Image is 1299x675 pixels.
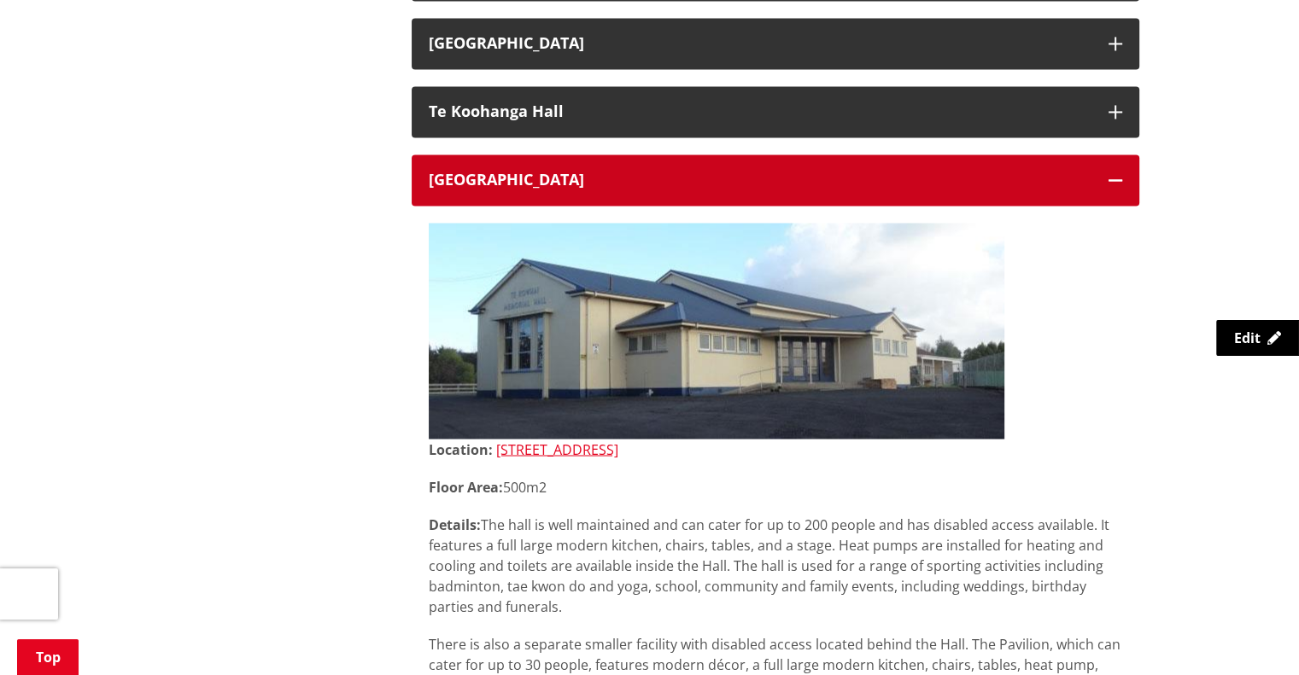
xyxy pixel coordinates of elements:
strong: Floor Area: [429,477,503,496]
strong: Location: [429,439,493,458]
a: Edit [1216,320,1299,356]
a: Top [17,639,79,675]
a: [STREET_ADDRESS] [496,439,618,458]
h3: Te Koohanga Hall [429,103,1091,120]
iframe: Messenger Launcher [1220,603,1282,665]
button: Te Koohanga Hall [412,86,1139,137]
h3: [GEOGRAPHIC_DATA] [429,35,1091,52]
strong: Details: [429,515,481,533]
button: [GEOGRAPHIC_DATA] [412,18,1139,69]
button: [GEOGRAPHIC_DATA] [412,154,1139,206]
p: 500m2 [429,476,1122,497]
span: Edit [1234,329,1261,347]
h3: [GEOGRAPHIC_DATA] [429,172,1091,189]
img: Te-Kowhai-Hall-2 [429,223,1004,439]
p: The hall is well maintained and can cater for up to 200 people and has disabled access available.... [429,514,1122,616]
